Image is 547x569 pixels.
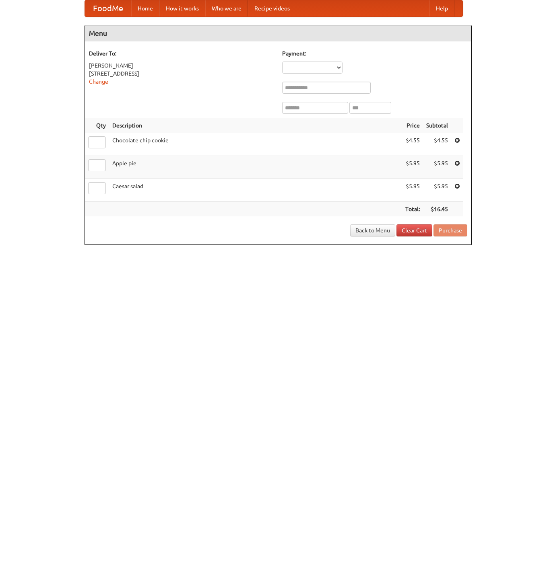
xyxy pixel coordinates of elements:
[85,0,131,16] a: FoodMe
[85,25,471,41] h4: Menu
[205,0,248,16] a: Who we are
[109,179,402,202] td: Caesar salad
[433,224,467,236] button: Purchase
[85,118,109,133] th: Qty
[402,118,423,133] th: Price
[423,156,451,179] td: $5.95
[423,133,451,156] td: $4.55
[402,179,423,202] td: $5.95
[423,118,451,133] th: Subtotal
[402,202,423,217] th: Total:
[159,0,205,16] a: How it works
[89,49,274,58] h5: Deliver To:
[350,224,395,236] a: Back to Menu
[423,202,451,217] th: $16.45
[402,133,423,156] td: $4.55
[396,224,432,236] a: Clear Cart
[402,156,423,179] td: $5.95
[131,0,159,16] a: Home
[109,118,402,133] th: Description
[429,0,454,16] a: Help
[89,78,108,85] a: Change
[89,70,274,78] div: [STREET_ADDRESS]
[423,179,451,202] td: $5.95
[89,62,274,70] div: [PERSON_NAME]
[109,156,402,179] td: Apple pie
[248,0,296,16] a: Recipe videos
[282,49,467,58] h5: Payment:
[109,133,402,156] td: Chocolate chip cookie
